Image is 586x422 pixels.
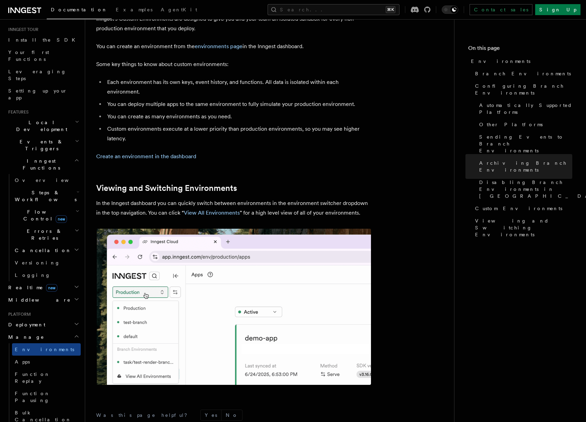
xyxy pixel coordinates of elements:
[5,109,29,115] span: Features
[476,157,572,176] a: Archiving Branch Environments
[5,116,81,136] button: Local Development
[476,118,572,131] a: Other Platforms
[5,158,74,171] span: Inngest Functions
[195,43,243,50] a: environments page
[96,183,237,193] a: Viewing and Switching Environments
[5,136,81,155] button: Events & Triggers
[12,208,76,222] span: Flow Control
[468,55,572,67] a: Environments
[96,42,371,51] p: You can create an environment from the in the Inngest dashboard.
[96,59,371,69] p: Some key things to know about custom environments:
[5,46,81,65] a: Your first Functions
[479,102,572,116] span: Automatically Supported Platforms
[96,153,196,160] a: Create an environment in the dashboard
[475,70,571,77] span: Branch Environments
[8,50,49,62] span: Your first Functions
[8,37,79,43] span: Install the SDK
[12,387,81,407] a: Function Pausing
[15,347,74,352] span: Environments
[112,2,157,19] a: Examples
[12,247,71,254] span: Cancellation
[105,99,371,109] li: You can deploy multiple apps to the same environment to fully simulate your production environment.
[12,269,81,281] a: Logging
[12,189,77,203] span: Steps & Workflows
[5,334,44,340] span: Manage
[5,27,38,32] span: Inngest tour
[12,356,81,368] a: Apps
[442,6,458,14] button: Toggle dark mode
[468,44,572,55] h4: On this page
[51,7,108,12] span: Documentation
[15,177,86,183] span: Overview
[5,34,81,46] a: Install the SDK
[5,318,81,331] button: Deployment
[96,412,192,419] p: Was this page helpful?
[472,202,572,215] a: Custom Environments
[479,160,572,173] span: Archiving Branch Environments
[12,206,81,225] button: Flow Controlnew
[105,112,371,121] li: You can create as many environments as you need.
[46,284,57,292] span: new
[116,7,153,12] span: Examples
[5,119,75,133] span: Local Development
[5,331,81,343] button: Manage
[8,88,67,100] span: Setting up your app
[535,4,581,15] a: Sign Up
[475,205,562,212] span: Custom Environments
[12,228,75,241] span: Errors & Retries
[268,4,399,15] button: Search...⌘K
[470,4,532,15] a: Contact sales
[12,368,81,387] a: Function Replay
[161,7,197,12] span: AgentKit
[222,410,242,420] button: No
[479,133,572,154] span: Sending Events to Branch Environments
[184,209,240,216] a: View All Environments
[475,83,572,96] span: Configuring Branch Environments
[96,198,371,218] p: In the Inngest dashboard you can quickly switch between environments in the environment switcher ...
[5,281,81,294] button: Realtimenew
[157,2,201,19] a: AgentKit
[386,6,395,13] kbd: ⌘K
[47,2,112,19] a: Documentation
[475,217,572,238] span: Viewing and Switching Environments
[12,174,81,186] a: Overview
[472,80,572,99] a: Configuring Branch Environments
[5,312,31,317] span: Platform
[96,229,371,385] img: The environment switcher dropdown menu in the Inngest dashboard
[5,294,81,306] button: Middleware
[5,174,81,281] div: Inngest Functions
[56,215,67,223] span: new
[5,284,57,291] span: Realtime
[5,296,71,303] span: Middleware
[12,257,81,269] a: Versioning
[476,176,572,202] a: Disabling Branch Environments in [GEOGRAPHIC_DATA]
[479,121,543,128] span: Other Platforms
[476,131,572,157] a: Sending Events to Branch Environments
[12,244,81,257] button: Cancellation
[5,138,75,152] span: Events & Triggers
[105,124,371,143] li: Custom environments execute at a lower priority than production environments, so you may see high...
[5,85,81,104] a: Setting up your app
[12,343,81,356] a: Environments
[15,371,50,384] span: Function Replay
[12,186,81,206] button: Steps & Workflows
[15,260,60,266] span: Versioning
[201,410,221,420] button: Yes
[5,321,45,328] span: Deployment
[476,99,572,118] a: Automatically Supported Platforms
[5,65,81,85] a: Leveraging Steps
[472,215,572,241] a: Viewing and Switching Environments
[12,225,81,244] button: Errors & Retries
[15,272,50,278] span: Logging
[5,155,81,174] button: Inngest Functions
[15,359,30,365] span: Apps
[15,391,50,403] span: Function Pausing
[8,69,66,81] span: Leveraging Steps
[105,77,371,97] li: Each environment has its own keys, event history, and functions. All data is isolated within each...
[471,58,530,65] span: Environments
[472,67,572,80] a: Branch Environments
